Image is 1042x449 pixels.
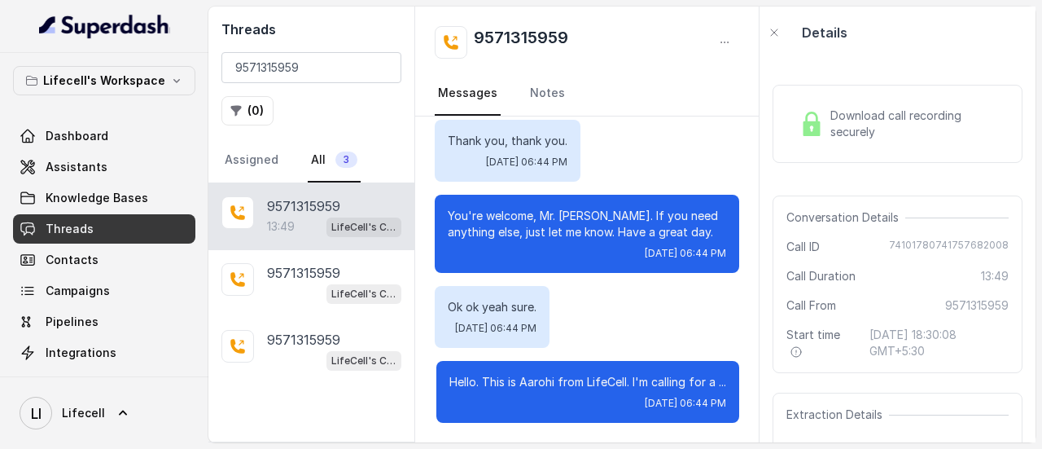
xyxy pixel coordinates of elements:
span: Extraction Details [786,407,889,423]
span: Start time [786,327,856,359]
img: Lock Icon [799,112,824,136]
p: Hello. This is Aarohi from LifeCell. I'm calling for a ... [449,374,726,390]
span: Threads [46,221,94,237]
img: light.svg [39,13,170,39]
span: [DATE] 06:44 PM [645,397,726,410]
p: 9571315959 [267,330,340,350]
button: (0) [221,96,274,125]
p: 9571315959 [267,196,340,216]
span: [DATE] 18:30:08 GMT+5:30 [869,327,1009,359]
nav: Tabs [221,139,401,183]
a: Integrations [13,338,195,368]
a: Contacts [13,245,195,275]
span: Call ID [786,239,820,255]
a: API Settings [13,369,195,398]
a: Notes [527,72,568,116]
span: [DATE] 06:44 PM [645,247,726,260]
text: LI [31,405,42,422]
span: Knowledge Bases [46,190,148,206]
p: LifeCell's Call Assistant [331,353,396,369]
button: Lifecell's Workspace [13,66,195,95]
a: Knowledge Bases [13,183,195,213]
a: Threads [13,214,195,244]
span: Assistants [46,159,107,175]
a: All3 [308,139,361,183]
h2: Threads [221,20,401,39]
span: Pipelines [46,314,99,330]
span: Lifecell [62,405,105,421]
span: [DATE] 06:44 PM [486,156,567,169]
span: Dashboard [46,128,108,144]
p: LifeCell's Call Assistant [331,219,396,236]
span: Integrations [46,345,116,361]
span: Contacts [46,252,99,268]
p: Thank you, thank you. [448,133,567,149]
span: Conversation Details [786,209,905,226]
p: 9571315959 [267,263,340,283]
p: 13:49 [267,218,295,235]
a: Assigned [221,139,282,183]
a: Lifecell [13,390,195,436]
span: 13:49 [981,268,1009,284]
a: Assistants [13,152,195,182]
span: Call From [786,297,836,314]
span: Campaigns [46,283,110,299]
a: Pipelines [13,307,195,337]
p: LifeCell's Call Assistant [331,286,396,302]
span: 3 [335,152,357,168]
h2: 9571315959 [474,26,568,59]
span: [DATE] 06:44 PM [455,322,536,335]
a: Dashboard [13,121,195,151]
nav: Tabs [435,72,739,116]
span: API Settings [46,376,116,392]
span: Call Duration [786,268,856,284]
p: Lifecell's Workspace [43,71,165,90]
a: Campaigns [13,276,195,306]
p: You're welcome, Mr. [PERSON_NAME]. If you need anything else, just let me know. Have a great day. [448,208,726,240]
p: Details [802,23,847,42]
span: Download call recording securely [830,108,1002,140]
span: 74101780741757682008 [889,239,1009,255]
input: Search by Call ID or Phone Number [221,52,401,83]
p: Ok ok yeah sure. [448,299,536,315]
a: Messages [435,72,501,116]
span: 9571315959 [945,297,1009,314]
